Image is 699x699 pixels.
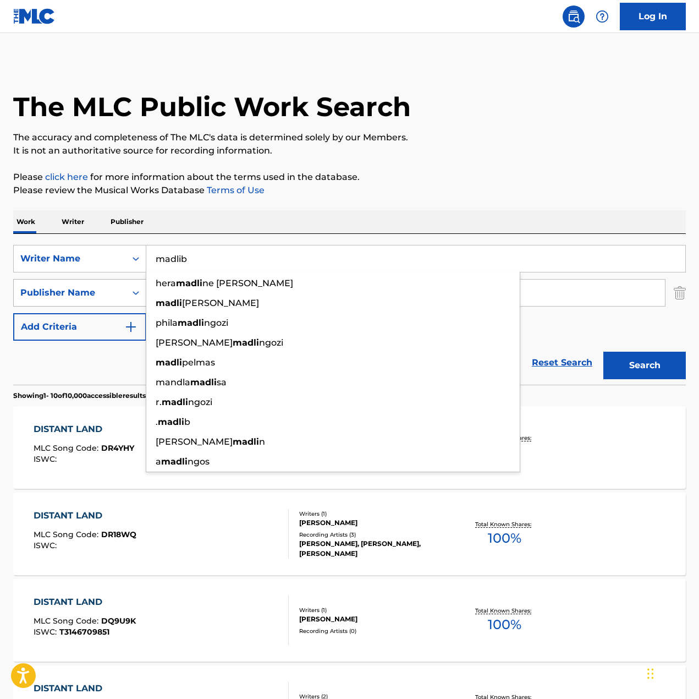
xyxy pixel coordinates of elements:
span: T3146709851 [59,627,109,637]
form: Search Form [13,245,686,385]
strong: madli [161,456,188,467]
strong: madli [158,417,184,427]
div: Writer Name [20,252,119,265]
span: mandla [156,377,190,387]
a: DISTANT LANDMLC Song Code:DR18WQISWC:Writers (1)[PERSON_NAME]Recording Artists (3)[PERSON_NAME], ... [13,493,686,575]
p: Please for more information about the terms used in the database. [13,171,686,184]
button: Search [603,352,686,379]
div: [PERSON_NAME] [299,518,448,528]
p: Total Known Shares: [475,607,534,615]
span: [PERSON_NAME] [156,337,233,348]
span: 100 % [488,528,521,548]
p: Publisher [107,210,147,233]
p: Total Known Shares: [475,520,534,528]
p: It is not an authoritative source for recording information. [13,144,686,157]
span: ngozi [259,337,283,348]
div: Drag [647,657,654,690]
div: DISTANT LAND [34,682,133,695]
a: Reset Search [526,351,598,375]
img: 9d2ae6d4665cec9f34b9.svg [124,320,137,334]
strong: madli [156,357,182,368]
strong: madli [178,318,204,328]
span: MLC Song Code : [34,529,101,539]
img: MLC Logo [13,8,56,24]
strong: madli [190,377,217,387]
strong: madli [233,436,259,447]
strong: madli [162,397,188,407]
button: Add Criteria [13,313,146,341]
div: DISTANT LAND [34,423,134,436]
p: The accuracy and completeness of The MLC's data is determined solely by our Members. [13,131,686,144]
span: MLC Song Code : [34,443,101,453]
div: Writers ( 1 ) [299,606,448,614]
div: DISTANT LAND [34,596,136,609]
strong: madli [156,298,182,308]
div: Publisher Name [20,286,119,299]
div: DISTANT LAND [34,509,136,522]
a: DISTANT LANDMLC Song Code:DQ9U9KISWC:T3146709851Writers (1)[PERSON_NAME]Recording Artists (0)Tota... [13,579,686,662]
p: Showing 1 - 10 of 10,000 accessible results (Total 51,540 ) [13,391,189,401]
span: a [156,456,161,467]
span: ne [PERSON_NAME] [202,278,293,288]
div: Recording Artists ( 0 ) [299,627,448,635]
span: . [156,417,158,427]
span: b [184,417,190,427]
img: search [567,10,580,23]
span: ISWC : [34,454,59,464]
span: DQ9U9K [101,616,136,626]
div: Writers ( 1 ) [299,510,448,518]
span: ngos [188,456,210,467]
div: Help [591,6,613,28]
strong: madli [233,337,259,348]
p: Writer [58,210,87,233]
span: pelmas [182,357,215,368]
span: ngozi [204,318,228,328]
span: [PERSON_NAME] [156,436,233,447]
div: [PERSON_NAME], [PERSON_NAME], [PERSON_NAME] [299,539,448,559]
span: phila [156,318,178,328]
strong: madli [176,278,202,288]
a: Public Search [563,6,585,28]
p: Please review the Musical Works Database [13,184,686,197]
span: r. [156,397,162,407]
iframe: Chat Widget [644,646,699,699]
span: 100 % [488,615,521,635]
img: help [596,10,609,23]
span: [PERSON_NAME] [182,298,259,308]
a: Log In [620,3,686,30]
span: sa [217,377,227,387]
span: MLC Song Code : [34,616,101,626]
p: Work [13,210,38,233]
span: DR4YHY [101,443,134,453]
h1: The MLC Public Work Search [13,90,411,123]
a: DISTANT LANDMLC Song Code:DR4YHYISWC:Writers (2)[PERSON_NAME], [PERSON_NAME]Recording Artists (8)... [13,406,686,489]
a: click here [45,172,88,182]
span: hera [156,278,176,288]
div: [PERSON_NAME] [299,614,448,624]
span: n [259,436,265,447]
a: Terms of Use [205,185,265,195]
img: Delete Criterion [674,279,686,307]
span: DR18WQ [101,529,136,539]
div: Recording Artists ( 3 ) [299,531,448,539]
span: ISWC : [34,540,59,550]
span: ngozi [188,397,212,407]
span: ISWC : [34,627,59,637]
